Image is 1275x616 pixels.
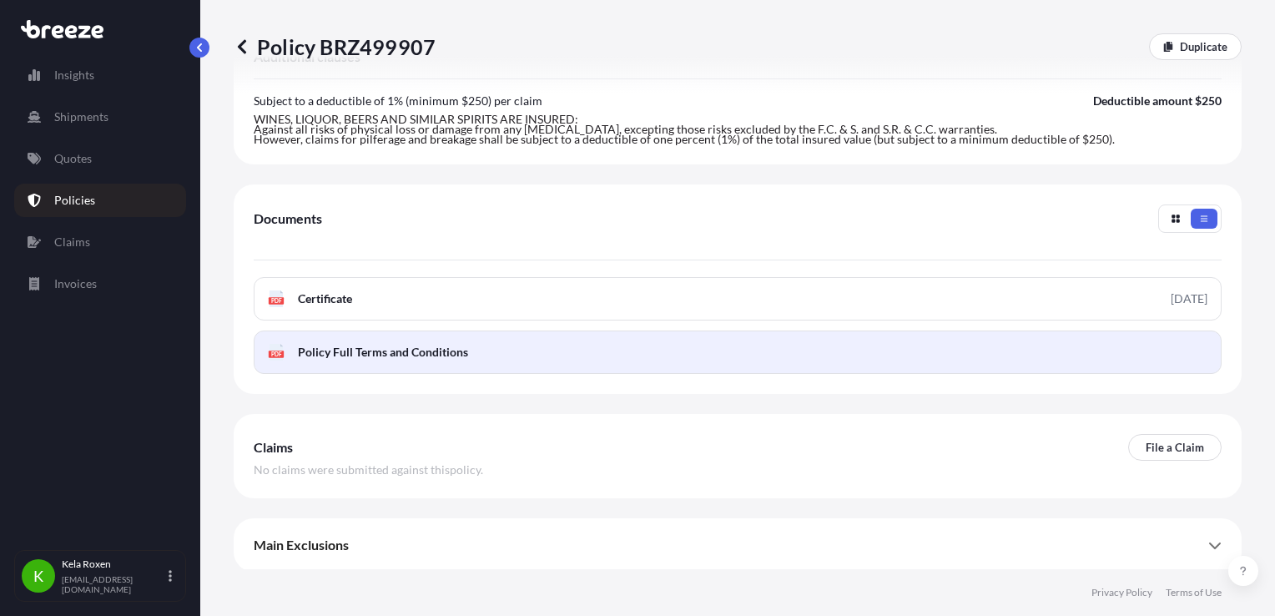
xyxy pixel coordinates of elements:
[234,33,436,60] p: Policy BRZ499907
[1166,586,1222,599] a: Terms of Use
[14,100,186,134] a: Shipments
[254,439,293,456] span: Claims
[62,558,165,571] p: Kela Roxen
[254,114,1222,124] p: WINES, LIQUOR, BEERS AND SIMILAR SPIRITS ARE INSURED:
[54,192,95,209] p: Policies
[1149,33,1242,60] a: Duplicate
[33,568,43,584] span: K
[14,58,186,92] a: Insights
[14,142,186,175] a: Quotes
[254,277,1222,321] a: PDFCertificate[DATE]
[254,93,542,109] p: Subject to a deductible of 1% (minimum $250) per claim
[254,537,349,553] span: Main Exclusions
[254,525,1222,565] div: Main Exclusions
[1091,586,1152,599] a: Privacy Policy
[298,344,468,361] span: Policy Full Terms and Conditions
[14,267,186,300] a: Invoices
[54,67,94,83] p: Insights
[254,134,1222,144] p: However, claims for pilferage and breakage shall be subject to a deductible of one percent (1%) o...
[54,150,92,167] p: Quotes
[1093,93,1222,109] p: Deductible amount $250
[1171,290,1207,307] div: [DATE]
[1128,434,1222,461] a: File a Claim
[254,210,322,227] span: Documents
[1146,439,1204,456] p: File a Claim
[1180,38,1227,55] p: Duplicate
[14,184,186,217] a: Policies
[271,298,282,304] text: PDF
[271,351,282,357] text: PDF
[254,331,1222,374] a: PDFPolicy Full Terms and Conditions
[54,275,97,292] p: Invoices
[54,234,90,250] p: Claims
[298,290,352,307] span: Certificate
[14,225,186,259] a: Claims
[54,109,108,125] p: Shipments
[254,124,1222,134] p: Against all risks of physical loss or damage from any [MEDICAL_DATA], excepting those risks exclu...
[254,462,483,478] span: No claims were submitted against this policy .
[62,574,165,594] p: [EMAIL_ADDRESS][DOMAIN_NAME]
